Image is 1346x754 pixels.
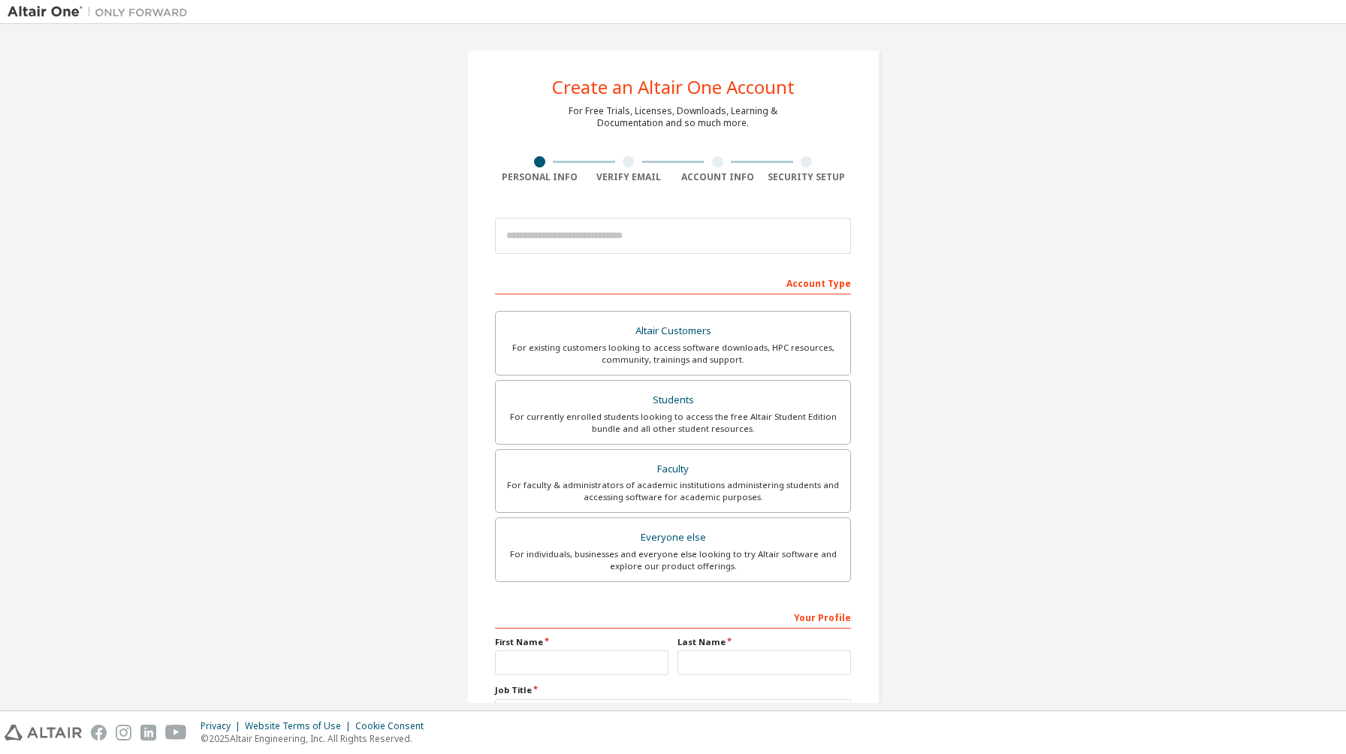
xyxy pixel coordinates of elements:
div: Account Info [673,171,762,183]
div: Altair Customers [505,321,841,342]
label: First Name [495,636,668,648]
div: For individuals, businesses and everyone else looking to try Altair software and explore our prod... [505,548,841,572]
div: Everyone else [505,527,841,548]
div: For faculty & administrators of academic institutions administering students and accessing softwa... [505,479,841,503]
div: Account Type [495,270,851,294]
div: Website Terms of Use [245,720,355,732]
div: For currently enrolled students looking to access the free Altair Student Edition bundle and all ... [505,411,841,435]
div: Your Profile [495,605,851,629]
img: youtube.svg [165,725,187,740]
label: Job Title [495,684,851,696]
div: Privacy [201,720,245,732]
p: © 2025 Altair Engineering, Inc. All Rights Reserved. [201,732,433,745]
div: Faculty [505,459,841,480]
div: For existing customers looking to access software downloads, HPC resources, community, trainings ... [505,342,841,366]
img: facebook.svg [91,725,107,740]
div: Cookie Consent [355,720,433,732]
img: altair_logo.svg [5,725,82,740]
div: Security Setup [762,171,852,183]
img: Altair One [8,5,195,20]
div: Students [505,390,841,411]
div: Verify Email [584,171,674,183]
div: Create an Altair One Account [552,78,795,96]
img: instagram.svg [116,725,131,740]
label: Last Name [678,636,851,648]
img: linkedin.svg [140,725,156,740]
div: Personal Info [495,171,584,183]
div: For Free Trials, Licenses, Downloads, Learning & Documentation and so much more. [569,105,777,129]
